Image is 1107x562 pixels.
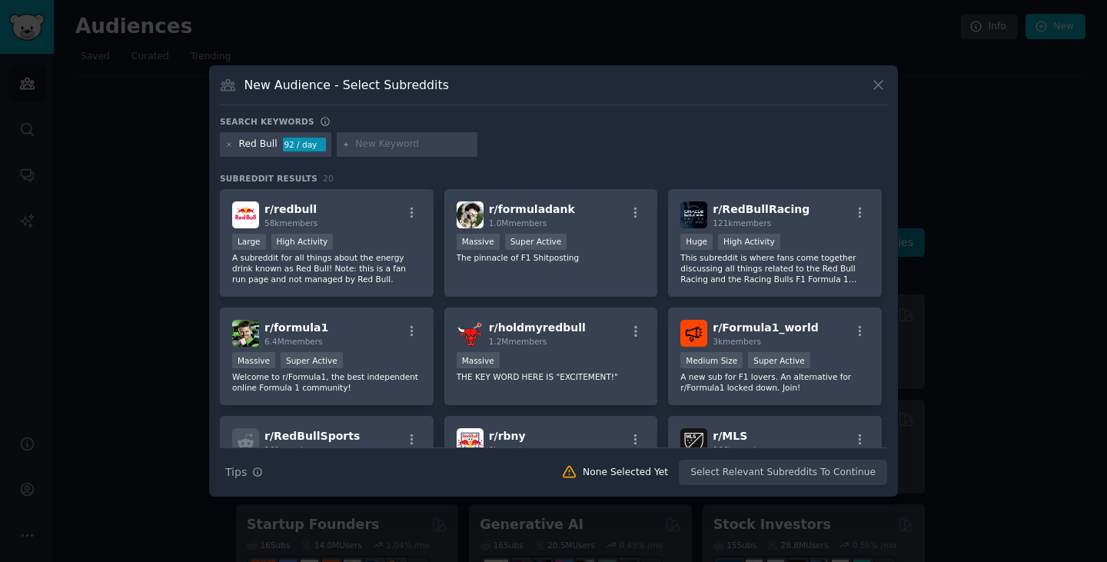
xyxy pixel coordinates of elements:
p: THE KEY WORD HERE IS "EXCITEMENT!" [457,371,646,382]
div: Super Active [281,352,343,368]
div: 92 / day [283,138,326,151]
img: Formula1_world [680,320,707,347]
span: 1.2M members [489,337,547,346]
span: 966k members [713,445,771,454]
h3: Search keywords [220,116,314,127]
button: Tips [220,459,268,486]
div: Medium Size [680,352,743,368]
span: r/ formuladank [489,203,575,215]
span: 20 [323,174,334,183]
span: Subreddit Results [220,173,317,184]
h3: New Audience - Select Subreddits [244,77,449,93]
img: rbny [457,428,484,455]
div: Large [232,234,266,250]
p: This subreddit is where fans come together discussing all things related to the Red Bull Racing a... [680,252,869,284]
span: r/ redbull [264,203,317,215]
p: Welcome to r/Formula1, the best independent online Formula 1 community! [232,371,421,393]
img: redbull [232,201,259,228]
span: r/ rbny [489,430,526,442]
span: 3k members [713,337,761,346]
div: Massive [457,234,500,250]
span: r/ Formula1_world [713,321,818,334]
span: 8k members [489,445,537,454]
span: r/ formula1 [264,321,328,334]
span: r/ RedBullSports [264,430,360,442]
span: 6.4M members [264,337,323,346]
span: Tips [225,464,247,481]
div: Huge [680,234,713,250]
span: r/ holdmyredbull [489,321,586,334]
span: r/ MLS [713,430,747,442]
div: High Activity [718,234,780,250]
p: A subreddit for all things about the energy drink known as Red Bull! Note: this is a fan run page... [232,252,421,284]
span: 58k members [264,218,317,228]
img: formuladank [457,201,484,228]
img: MLS [680,428,707,455]
span: 261 members [264,445,318,454]
div: Massive [232,352,275,368]
div: Red Bull [239,138,278,151]
p: A new sub for F1 lovers. An alternative for r/Formula1 locked down. Join! [680,371,869,393]
img: RedBullRacing [680,201,707,228]
span: r/ RedBullRacing [713,203,809,215]
img: holdmyredbull [457,320,484,347]
div: High Activity [271,234,334,250]
div: Super Active [748,352,810,368]
div: Super Active [505,234,567,250]
div: None Selected Yet [583,466,668,480]
p: The pinnacle of F1 Shitposting [457,252,646,263]
div: Massive [457,352,500,368]
img: formula1 [232,320,259,347]
span: 1.0M members [489,218,547,228]
input: New Keyword [355,138,472,151]
span: 121k members [713,218,771,228]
